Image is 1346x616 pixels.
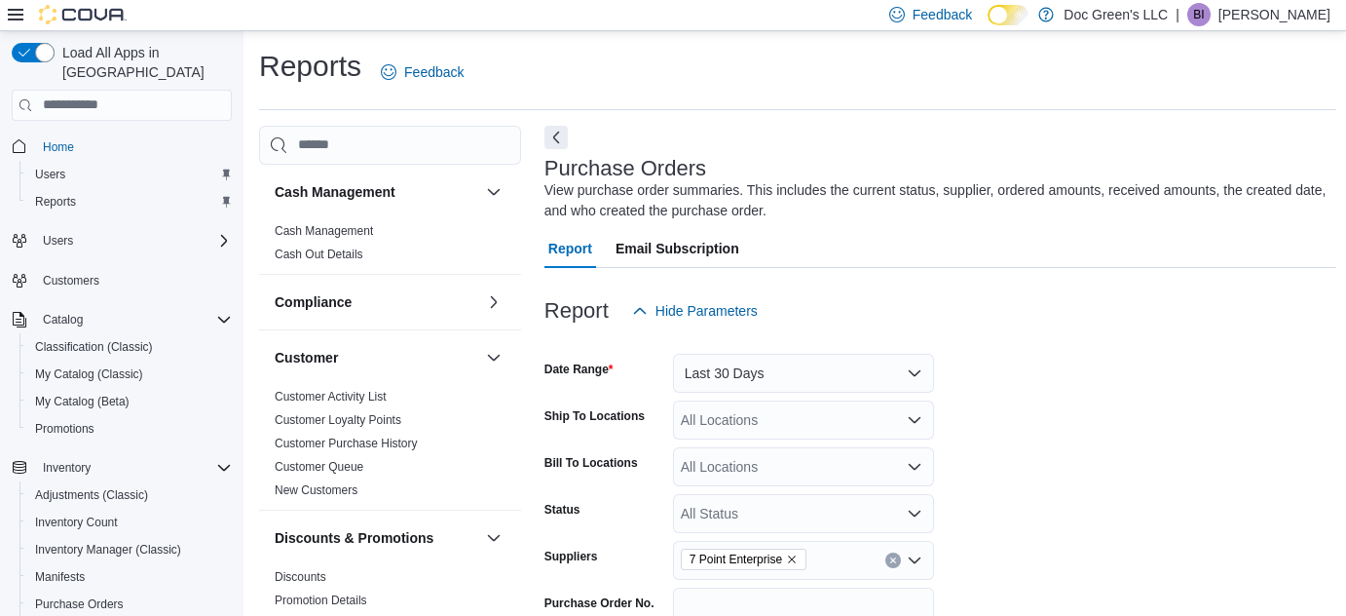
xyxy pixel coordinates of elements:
a: Feedback [373,53,471,92]
span: My Catalog (Beta) [27,390,232,413]
span: My Catalog (Beta) [35,394,130,409]
span: Cash Out Details [275,247,363,262]
span: Inventory Count [27,511,232,534]
button: Reports [19,188,240,215]
span: New Customers [275,482,357,498]
h1: Reports [259,47,361,86]
span: My Catalog (Classic) [35,366,143,382]
span: Classification (Classic) [27,335,232,359]
span: Users [35,229,232,252]
button: Open list of options [907,553,922,568]
img: Cova [39,5,127,24]
a: Customer Queue [275,460,363,474]
span: Customer Loyalty Points [275,412,401,428]
span: Users [43,233,73,249]
h3: Purchase Orders [544,157,706,180]
span: Customer Purchase History [275,436,418,451]
span: Catalog [35,308,232,331]
button: Adjustments (Classic) [19,481,240,509]
input: Dark Mode [988,5,1028,25]
span: Discounts [275,569,326,585]
span: Feedback [913,5,972,24]
span: Users [27,163,232,186]
span: 7 Point Enterprise [690,550,782,569]
button: Inventory Manager (Classic) [19,536,240,563]
div: Brandan Isley [1187,3,1211,26]
span: Customers [35,268,232,292]
a: New Customers [275,483,357,497]
a: My Catalog (Classic) [27,363,151,386]
label: Date Range [544,362,614,377]
p: [PERSON_NAME] [1218,3,1330,26]
span: BI [1193,3,1204,26]
button: Discounts & Promotions [275,528,478,548]
button: Last 30 Days [673,354,934,393]
a: Customer Loyalty Points [275,413,401,427]
p: Doc Green's LLC [1064,3,1168,26]
a: Discounts [275,570,326,584]
label: Suppliers [544,549,598,564]
span: Reports [27,190,232,213]
a: Cash Out Details [275,248,363,261]
button: Discounts & Promotions [482,526,505,550]
button: Users [19,161,240,188]
a: Cash Management [275,224,373,238]
button: Remove 7 Point Enterprise from selection in this group [786,554,798,565]
label: Status [544,502,580,518]
span: Load All Apps in [GEOGRAPHIC_DATA] [55,43,232,82]
h3: Compliance [275,292,352,312]
span: Purchase Orders [27,593,232,616]
span: Classification (Classic) [35,339,153,355]
a: Customer Purchase History [275,437,418,450]
span: Catalog [43,312,83,327]
button: Clear input [885,553,901,568]
span: Inventory [43,460,91,476]
label: Ship To Locations [544,408,645,424]
span: Purchase Orders [35,597,124,612]
button: Compliance [275,292,478,312]
a: Adjustments (Classic) [27,483,156,507]
span: Cash Management [275,223,373,239]
button: Cash Management [482,180,505,204]
button: Hide Parameters [624,291,766,330]
span: Inventory Manager (Classic) [35,542,181,558]
a: Customer Activity List [275,390,387,404]
span: Promotions [35,421,94,437]
span: Inventory Manager (Classic) [27,538,232,561]
button: Inventory [35,456,98,480]
span: Manifests [35,569,85,585]
button: Inventory [4,454,240,481]
button: Users [35,229,81,252]
span: Promotions [27,417,232,441]
button: Inventory Count [19,509,240,536]
a: Inventory Count [27,511,126,534]
button: Open list of options [907,506,922,521]
button: Users [4,227,240,254]
div: View purchase order summaries. This includes the current status, supplier, ordered amounts, recei... [544,180,1327,221]
button: Compliance [482,290,505,314]
span: Home [43,139,74,155]
button: Manifests [19,563,240,591]
label: Bill To Locations [544,455,638,471]
a: Home [35,135,82,159]
button: Catalog [4,306,240,333]
button: Classification (Classic) [19,333,240,361]
h3: Report [544,299,609,323]
span: Dark Mode [988,25,989,26]
span: Adjustments (Classic) [27,483,232,507]
button: Next [544,126,568,149]
button: My Catalog (Beta) [19,388,240,415]
a: Classification (Classic) [27,335,161,359]
span: Feedback [404,62,464,82]
span: Inventory [35,456,232,480]
div: Cash Management [259,219,521,274]
span: Hide Parameters [655,301,758,321]
span: My Catalog (Classic) [27,363,232,386]
button: Cash Management [275,182,478,202]
a: Users [27,163,73,186]
a: Promotion Details [275,594,367,607]
a: Reports [27,190,84,213]
h3: Cash Management [275,182,395,202]
span: Report [548,229,592,268]
button: Customers [4,266,240,294]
